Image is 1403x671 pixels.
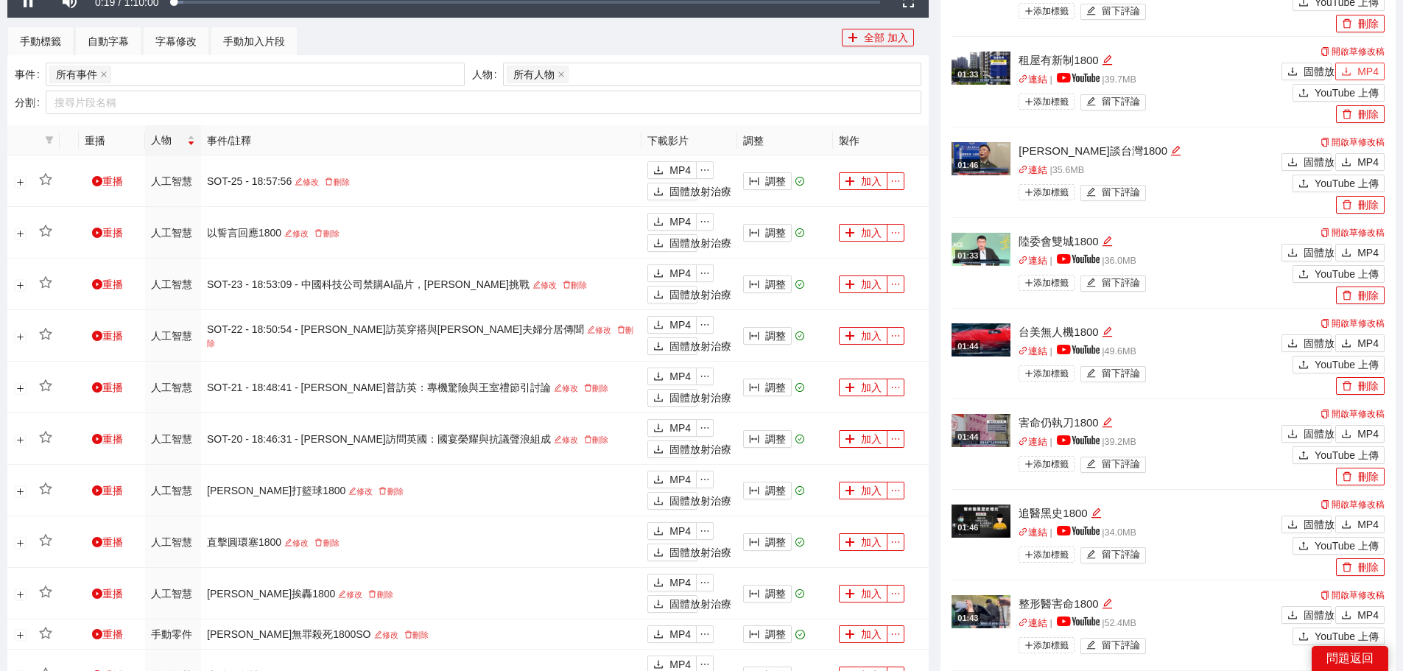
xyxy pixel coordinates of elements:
font: 加入 [861,382,882,393]
span: 加 [845,382,855,394]
button: 加加入 [839,224,887,242]
span: 複製 [1321,319,1329,328]
span: 下載 [653,341,664,353]
button: 展開行 [15,331,27,342]
button: 下載MP4 [647,471,697,488]
font: 連結 [1028,256,1047,266]
button: 上傳YouTube 上傳 [1293,175,1385,192]
img: 65b25c3b-dcf3-41e6-aa8f-8732eb4eed52.jpg [952,233,1010,266]
span: 下載 [1341,338,1351,350]
span: 下載 [653,186,664,198]
button: 刪除刪除 [1336,15,1385,32]
span: 列寬 [749,382,759,394]
font: 調整 [765,485,786,496]
span: 列寬 [749,228,759,239]
span: 下載 [1341,429,1351,440]
a: 關聯連結 [1019,74,1047,85]
font: 調整 [765,433,786,445]
img: yt_logo_rgb_light.a676ea31.png [1057,73,1100,82]
button: 下載固體放射治療 [647,234,697,252]
font: 刪除 [592,435,608,444]
button: 下載固體放射治療 [1281,244,1332,261]
button: 省略 [696,316,714,334]
span: 篩選 [45,136,54,144]
span: 編輯 [1102,417,1113,428]
font: 開啟草修改稿 [1332,409,1385,419]
span: 省略 [697,320,713,330]
font: 留下評論 [1102,96,1140,107]
span: 遊戲圈 [92,228,102,238]
button: 省略 [696,419,714,437]
span: 刪除 [1342,200,1352,211]
font: 留下評論 [1102,459,1140,469]
button: 編輯留下評論 [1080,366,1146,382]
span: 省略 [697,423,713,433]
font: 連結 [1028,346,1047,356]
button: 下載MP4 [647,264,697,282]
span: 關聯 [1019,437,1028,446]
div: 編輯 [1102,52,1113,69]
img: 94f8fd52-701e-4596-b54b-158a17a897e9.jpg [952,414,1010,447]
span: 下載 [1287,247,1298,259]
font: 留下評論 [1102,6,1140,16]
font: 加入 [861,278,882,290]
span: 加 [848,32,858,44]
span: 遊戲圈 [92,485,102,496]
font: 固體放射治療 [1304,337,1365,349]
span: 編輯 [587,326,595,334]
font: 重播 [102,175,123,187]
span: 編輯 [348,487,356,495]
button: 列寬調整 [743,327,792,345]
button: 編輯留下評論 [1080,185,1146,201]
font: MP4 [1357,428,1379,440]
font: 刪除 [323,229,340,238]
span: 刪除 [1342,290,1352,302]
button: 下載固體放射治療 [647,286,697,303]
div: 編輯 [1102,323,1113,341]
span: 刪除 [325,178,333,186]
span: 遊戲圈 [92,382,102,393]
button: 展開行 [15,176,27,188]
span: 列寬 [749,279,759,291]
font: MP4 [669,370,691,382]
span: 編輯 [554,384,562,392]
button: 下載MP4 [647,419,697,437]
a: 關聯連結 [1019,437,1047,447]
button: 省略 [887,224,904,242]
font: 修改 [356,487,373,496]
button: 刪除刪除 [1336,105,1385,123]
span: 上傳 [1298,359,1309,371]
span: 列寬 [749,331,759,342]
font: MP4 [1357,66,1379,77]
span: 刪除 [379,487,387,495]
span: 加 [845,228,855,239]
span: 編輯 [1170,145,1181,156]
span: 關聯 [1019,165,1028,175]
font: 調整 [765,330,786,342]
button: 刪除刪除 [1336,377,1385,395]
span: 下載 [1287,157,1298,169]
font: 重播 [102,330,123,342]
span: 省略 [697,217,713,227]
font: 修改 [292,229,309,238]
font: 重播 [102,485,123,496]
span: 編輯 [295,178,303,186]
button: 下載MP4 [647,316,697,334]
font: MP4 [669,164,691,176]
span: 遊戲圈 [92,331,102,341]
button: 省略 [887,327,904,345]
button: 下載固體放射治療 [647,440,697,458]
font: MP4 [669,474,691,485]
button: 省略 [887,379,904,396]
button: 加加入 [839,430,887,448]
font: 刪除 [1358,18,1379,29]
font: 留下評論 [1102,368,1140,379]
font: 固體放射治療 [669,186,731,197]
button: 上傳YouTube 上傳 [1293,265,1385,283]
font: 開啟草修改稿 [1332,228,1385,238]
span: 下載 [653,474,664,486]
button: 省略 [696,161,714,179]
a: 關聯連結 [1019,256,1047,266]
font: 全部 加入 [864,32,908,43]
font: 調整 [765,278,786,290]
